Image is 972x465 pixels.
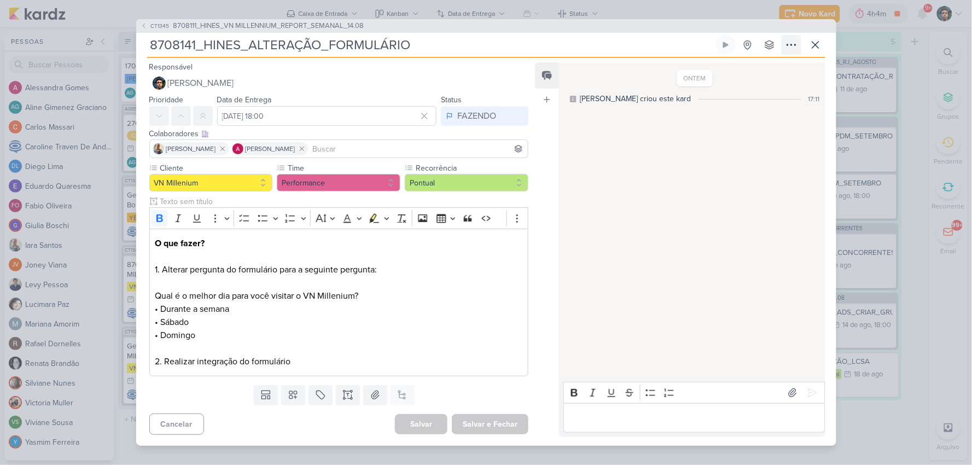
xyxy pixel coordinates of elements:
[158,196,529,207] input: Texto sem título
[563,403,825,433] div: Editor editing area: main
[415,162,528,174] label: Recorrência
[563,382,825,403] div: Editor toolbar
[168,77,234,90] span: [PERSON_NAME]
[405,174,528,191] button: Pontual
[155,317,189,328] span: • Sábado
[147,35,714,55] input: Kard Sem Título
[457,109,496,123] div: FAZENDO
[808,94,820,104] div: 17:11
[149,22,171,30] span: CT1345
[149,73,529,93] button: [PERSON_NAME]
[149,174,273,191] button: VN Millenium
[155,290,358,301] span: Qual é o melhor dia para você visitar o VN Millenium?
[441,95,462,104] label: Status
[217,106,437,126] input: Select a date
[287,162,400,174] label: Time
[246,144,295,154] span: [PERSON_NAME]
[153,143,164,154] img: Iara Santos
[277,174,400,191] button: Performance
[155,330,195,341] span: • Domingo
[441,106,528,126] button: FAZENDO
[232,143,243,154] img: Alessandra Gomes
[149,62,193,72] label: Responsável
[721,40,730,49] div: Ligar relógio
[159,162,273,174] label: Cliente
[173,21,364,32] span: 8708111_HINES_VN MILLENNIUM_REPORT_SEMANAL_14.08
[155,356,290,367] span: 2. Realizar integração do formulário
[141,21,364,32] button: CT1345 8708111_HINES_VN MILLENNIUM_REPORT_SEMANAL_14.08
[217,95,272,104] label: Data de Entrega
[153,77,166,90] img: Nelito Junior
[149,207,529,229] div: Editor toolbar
[155,304,229,315] span: • Durante a semana
[149,229,529,377] div: Editor editing area: main
[311,142,526,155] input: Buscar
[149,95,184,104] label: Prioridade
[155,264,377,275] span: 1. Alterar pergunta do formulário para a seguinte pergunta:
[149,128,529,139] div: Colaboradores
[155,238,205,249] strong: O que fazer?
[166,144,216,154] span: [PERSON_NAME]
[580,93,691,104] div: [PERSON_NAME] criou este kard
[149,414,204,435] button: Cancelar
